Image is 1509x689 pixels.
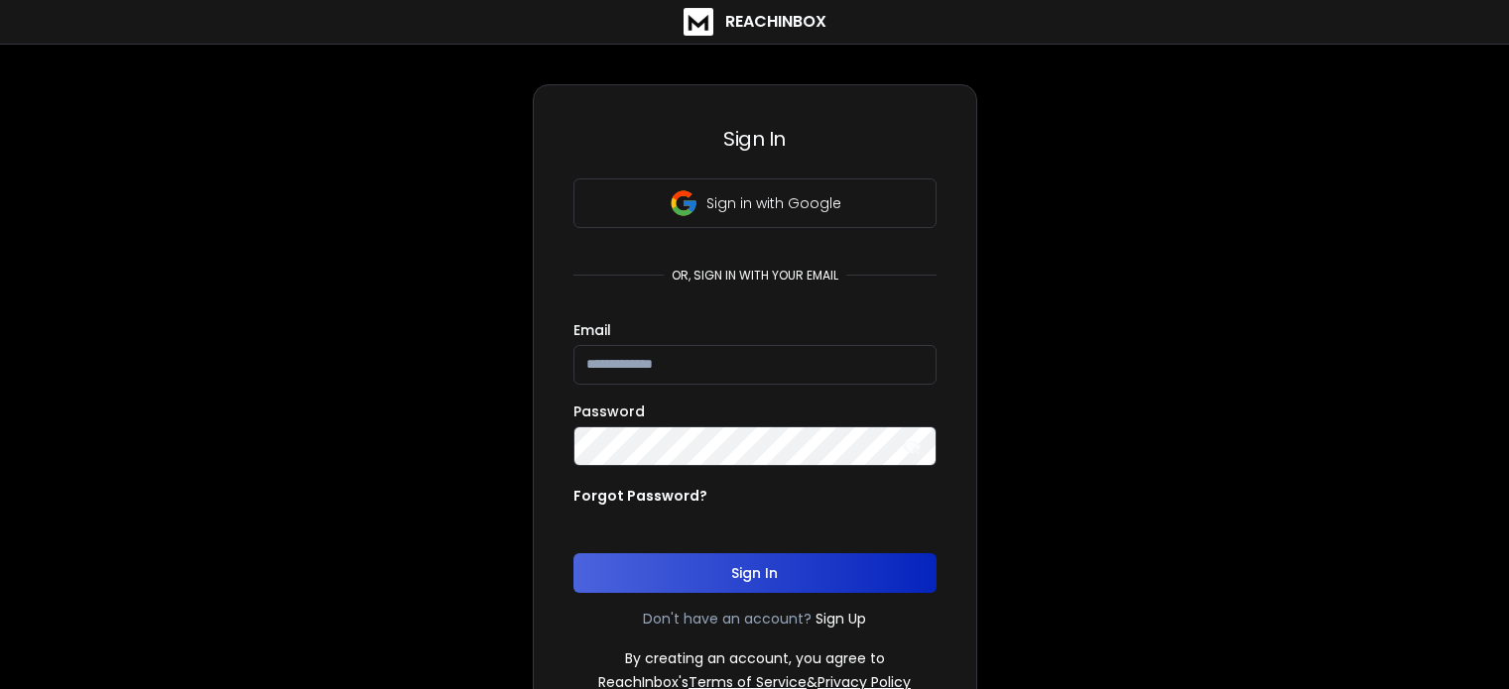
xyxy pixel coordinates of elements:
h3: Sign In [573,125,937,153]
p: Don't have an account? [643,609,812,629]
label: Password [573,404,645,418]
a: Sign Up [816,609,866,629]
label: Email [573,323,611,337]
p: or, sign in with your email [664,268,846,284]
h1: ReachInbox [725,10,826,34]
button: Sign In [573,553,937,593]
p: Sign in with Google [706,193,841,213]
p: By creating an account, you agree to [625,648,885,668]
img: logo [684,8,713,36]
button: Sign in with Google [573,178,937,228]
a: ReachInbox [684,8,826,36]
p: Forgot Password? [573,486,707,506]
